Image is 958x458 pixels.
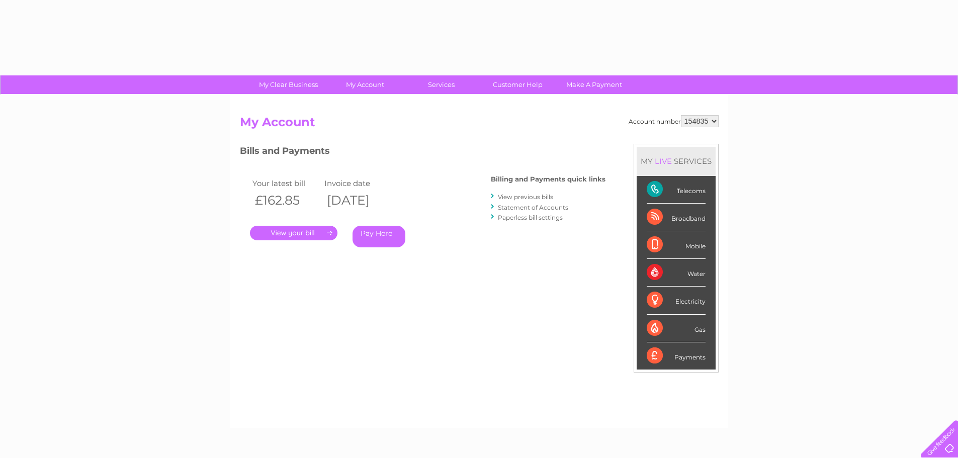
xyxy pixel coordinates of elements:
div: Electricity [647,287,706,314]
td: Invoice date [322,176,394,190]
div: Water [647,259,706,287]
div: MY SERVICES [637,147,716,175]
h2: My Account [240,115,719,134]
a: . [250,226,337,240]
a: Pay Here [353,226,405,247]
a: View previous bills [498,193,553,201]
a: Paperless bill settings [498,214,563,221]
div: Payments [647,342,706,370]
td: Your latest bill [250,176,322,190]
div: Broadband [647,204,706,231]
div: Gas [647,315,706,342]
div: LIVE [653,156,674,166]
a: Customer Help [476,75,559,94]
h3: Bills and Payments [240,144,605,161]
a: Services [400,75,483,94]
th: £162.85 [250,190,322,211]
a: My Account [323,75,406,94]
a: Make A Payment [553,75,636,94]
div: Telecoms [647,176,706,204]
th: [DATE] [322,190,394,211]
a: My Clear Business [247,75,330,94]
div: Account number [629,115,719,127]
div: Mobile [647,231,706,259]
a: Statement of Accounts [498,204,568,211]
h4: Billing and Payments quick links [491,175,605,183]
